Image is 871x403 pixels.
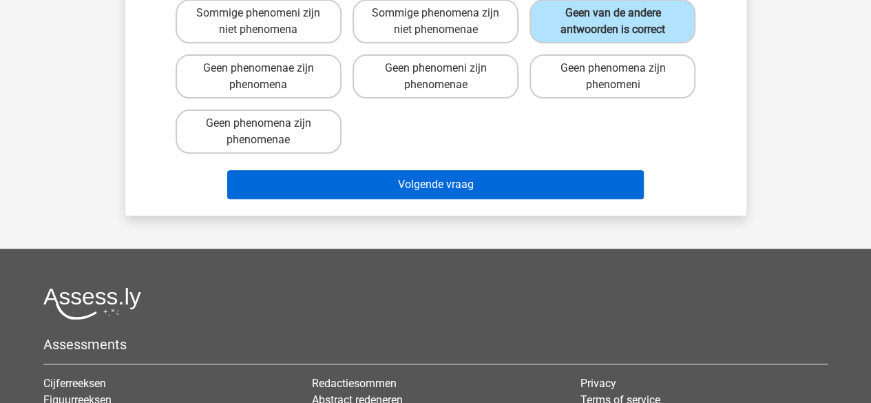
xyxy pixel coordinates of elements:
label: Geen phenomeni zijn phenomenae [353,54,518,99]
a: Privacy [580,377,616,390]
h5: Assessments [43,336,828,353]
label: Geen phenomenae zijn phenomena [176,54,342,99]
a: Redactiesommen [312,377,397,390]
label: Geen phenomena zijn phenomenae [176,110,342,154]
button: Volgende vraag [227,170,644,199]
label: Geen phenomena zijn phenomeni [529,54,695,99]
a: Cijferreeksen [43,377,106,390]
img: Assessly logo [43,287,141,320]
